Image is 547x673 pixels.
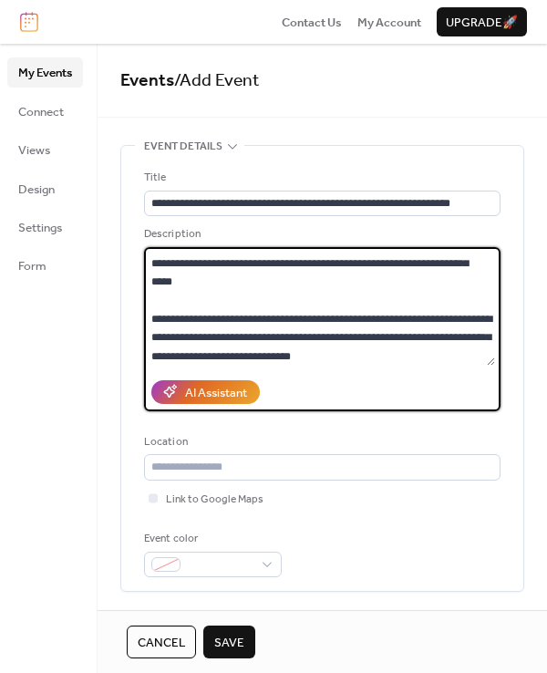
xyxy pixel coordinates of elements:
div: AI Assistant [185,384,247,402]
span: Upgrade 🚀 [446,14,518,32]
a: Design [7,174,83,203]
a: Views [7,135,83,164]
button: Save [203,626,255,658]
span: Link to Google Maps [166,491,263,509]
span: Design [18,181,55,199]
span: Connect [18,103,64,121]
div: Location [144,433,497,451]
span: Form [18,257,46,275]
span: My Account [357,14,421,32]
button: AI Assistant [151,380,260,404]
button: Cancel [127,626,196,658]
a: Contact Us [282,13,342,31]
button: Upgrade🚀 [437,7,527,36]
a: Events [120,64,174,98]
span: Event details [144,138,222,156]
a: Settings [7,212,83,242]
span: / Add Event [174,64,260,98]
span: Cancel [138,634,185,652]
span: Contact Us [282,14,342,32]
div: Event color [144,530,278,548]
span: Views [18,141,50,160]
a: Connect [7,97,83,126]
span: My Events [18,64,72,82]
a: Form [7,251,83,280]
div: Title [144,169,497,187]
span: Save [214,634,244,652]
div: Description [144,225,497,243]
span: Settings [18,219,62,237]
a: My Account [357,13,421,31]
img: logo [20,12,38,32]
a: My Events [7,57,83,87]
